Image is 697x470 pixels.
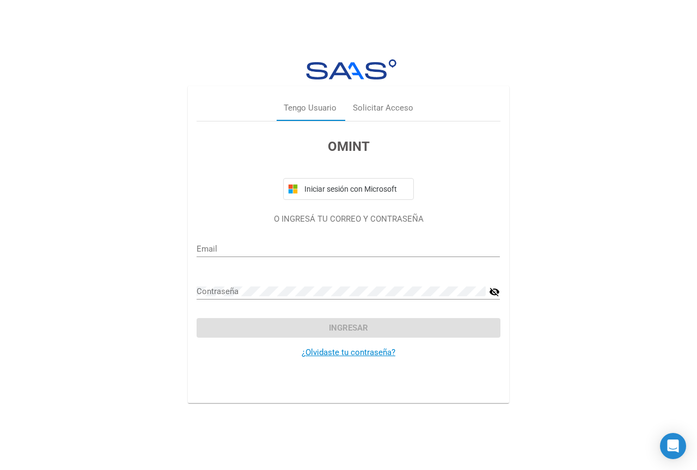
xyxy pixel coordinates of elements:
div: Tengo Usuario [284,102,337,114]
div: Solicitar Acceso [353,102,413,114]
span: Ingresar [329,323,368,333]
a: ¿Olvidaste tu contraseña? [302,347,395,357]
h3: OMINT [197,137,500,156]
p: O INGRESÁ TU CORREO Y CONTRASEÑA [197,213,500,225]
span: Iniciar sesión con Microsoft [302,185,409,193]
button: Iniciar sesión con Microsoft [283,178,414,200]
button: Ingresar [197,318,500,338]
div: Open Intercom Messenger [660,433,686,459]
mat-icon: visibility_off [489,285,500,298]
